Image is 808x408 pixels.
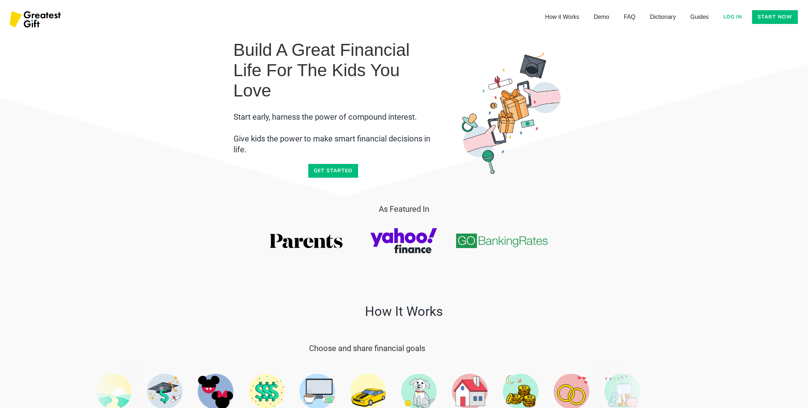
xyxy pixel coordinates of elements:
[683,10,716,24] a: Guides
[309,343,425,354] h3: Choose and share financial goals
[7,7,65,33] a: home
[617,10,643,24] a: FAQ
[448,50,575,177] img: Gifting money to children - Greatest Gift
[719,10,747,24] a: Log in
[234,112,433,155] h2: ⁠Start early, harness the power of compound interest. ⁠⁠Give kids the power to make smart financi...
[234,204,575,215] h3: As Featured In
[643,10,683,24] a: Dictionary
[586,10,617,24] a: Demo
[270,234,342,248] img: parents.com logo
[7,7,65,33] img: Greatest Gift Logo
[234,40,433,101] h1: Build a Great Financial Life for the Kids You Love
[752,10,798,24] a: Start now
[308,164,358,178] a: Get started
[456,234,548,248] img: go banking rates logo
[370,226,438,255] img: yahoo finance logo
[538,10,586,24] a: How it Works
